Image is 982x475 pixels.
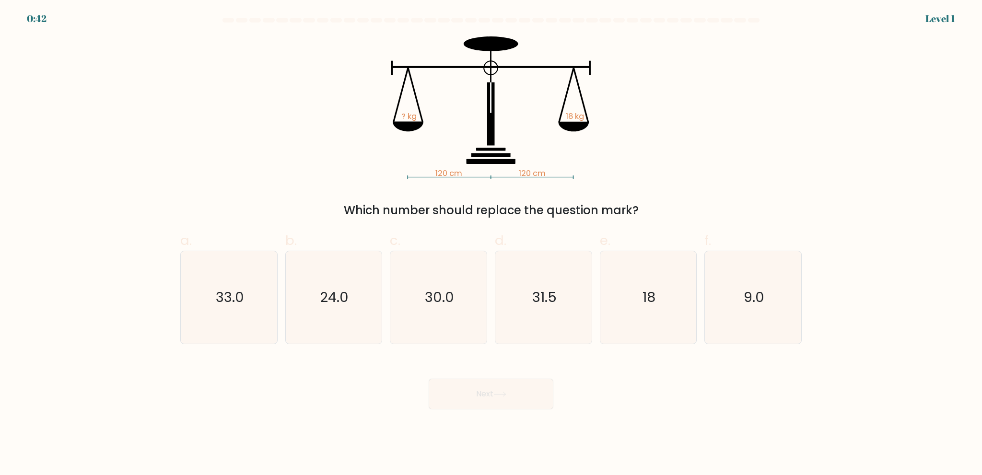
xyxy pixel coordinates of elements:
[180,231,192,250] span: a.
[401,111,417,122] tspan: ? kg
[425,288,454,307] text: 30.0
[704,231,711,250] span: f.
[600,231,610,250] span: e.
[643,288,655,307] text: 18
[519,168,546,179] tspan: 120 cm
[744,288,764,307] text: 9.0
[320,288,349,307] text: 24.0
[566,111,585,122] tspan: 18 kg
[532,288,557,307] text: 31.5
[27,12,47,26] div: 0:42
[495,231,506,250] span: d.
[435,168,462,179] tspan: 120 cm
[390,231,400,250] span: c.
[429,379,553,409] button: Next
[285,231,297,250] span: b.
[925,12,955,26] div: Level 1
[186,202,796,219] div: Which number should replace the question mark?
[216,288,244,307] text: 33.0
